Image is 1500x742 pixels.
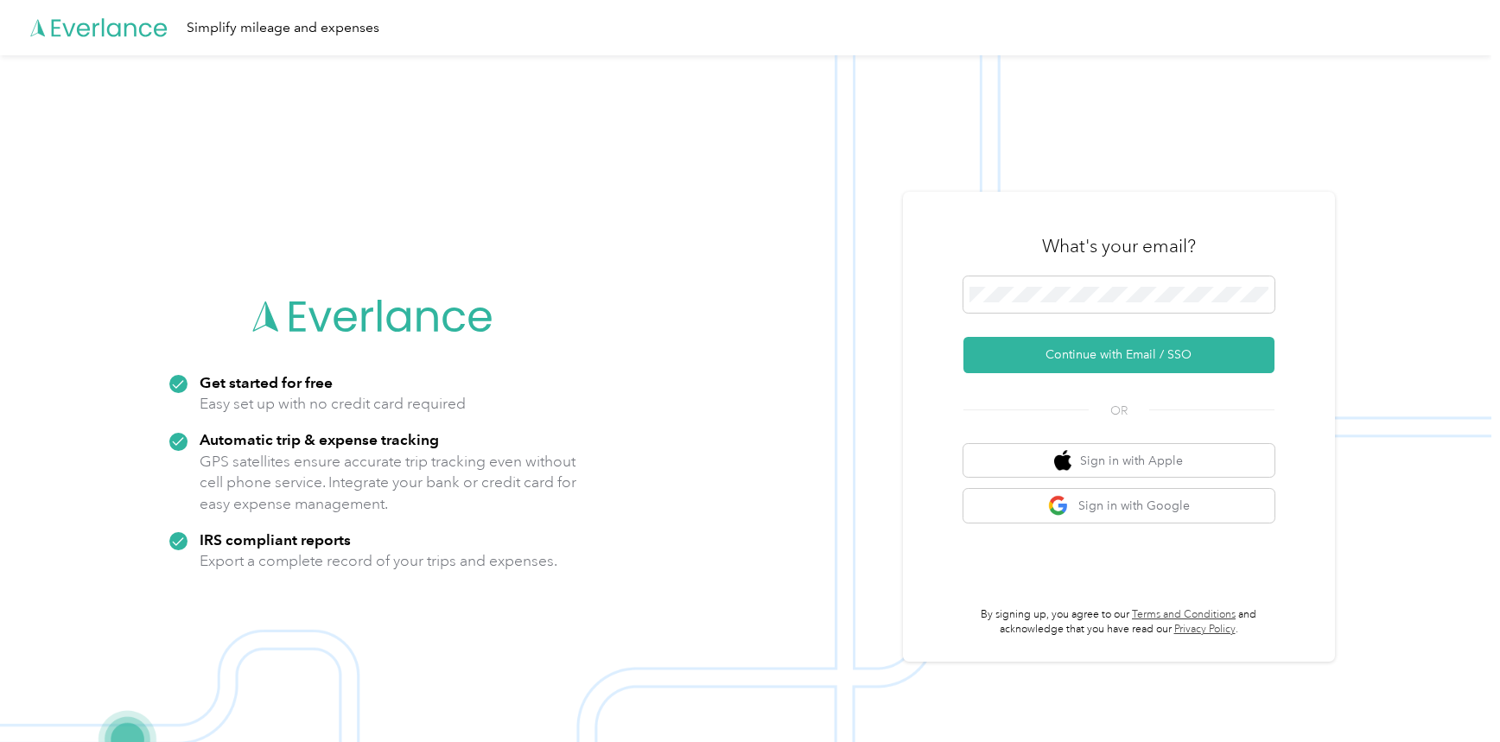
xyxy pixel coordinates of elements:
a: Terms and Conditions [1132,608,1236,621]
p: By signing up, you agree to our and acknowledge that you have read our . [963,607,1274,637]
img: google logo [1048,495,1070,517]
p: GPS satellites ensure accurate trip tracking even without cell phone service. Integrate your bank... [200,451,577,515]
button: google logoSign in with Google [963,489,1274,523]
h3: What's your email? [1042,234,1196,258]
strong: Get started for free [200,373,333,391]
a: Privacy Policy [1174,623,1236,636]
button: Continue with Email / SSO [963,337,1274,373]
img: apple logo [1054,450,1071,472]
span: OR [1089,402,1149,420]
strong: IRS compliant reports [200,530,351,549]
p: Export a complete record of your trips and expenses. [200,550,557,572]
strong: Automatic trip & expense tracking [200,430,439,448]
div: Simplify mileage and expenses [187,17,379,39]
button: apple logoSign in with Apple [963,444,1274,478]
p: Easy set up with no credit card required [200,393,466,415]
